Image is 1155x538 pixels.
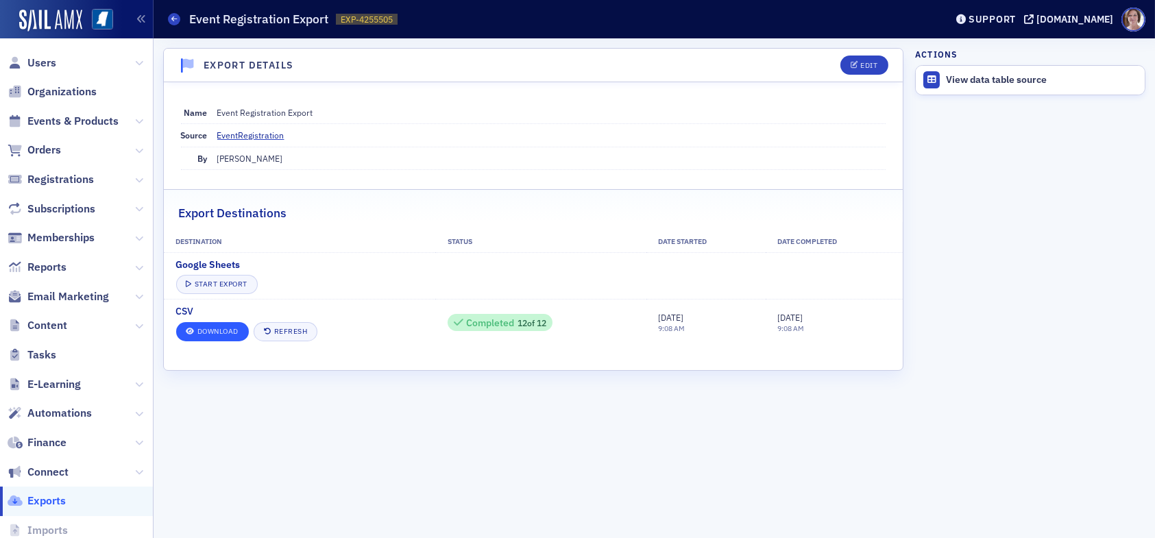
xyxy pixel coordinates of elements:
[8,84,97,99] a: Organizations
[176,258,241,272] span: Google Sheets
[454,317,546,329] div: 12 of 12
[164,232,435,252] th: Destination
[27,201,95,217] span: Subscriptions
[341,14,393,25] span: EXP-4255505
[777,323,804,333] time: 9:08 AM
[860,62,877,69] div: Edit
[946,74,1138,86] div: View data table source
[27,84,97,99] span: Organizations
[8,318,67,333] a: Content
[217,147,886,169] dd: [PERSON_NAME]
[190,11,329,27] h1: Event Registration Export
[766,232,903,252] th: Date Completed
[19,10,82,32] img: SailAMX
[8,377,81,392] a: E-Learning
[916,66,1145,95] a: View data table source
[8,56,56,71] a: Users
[184,107,208,118] span: Name
[27,465,69,480] span: Connect
[8,406,92,421] a: Automations
[8,172,94,187] a: Registrations
[27,523,68,538] span: Imports
[8,465,69,480] a: Connect
[777,312,803,323] span: [DATE]
[8,201,95,217] a: Subscriptions
[204,58,294,73] h4: Export Details
[27,143,61,158] span: Orders
[92,9,113,30] img: SailAMX
[198,153,208,164] span: By
[27,318,67,333] span: Content
[1121,8,1145,32] span: Profile
[217,129,295,141] a: EventRegistration
[27,347,56,363] span: Tasks
[658,312,683,323] span: [DATE]
[27,172,94,187] span: Registrations
[27,406,92,421] span: Automations
[8,493,66,509] a: Exports
[176,275,258,294] button: Start Export
[8,523,68,538] a: Imports
[181,130,208,140] span: Source
[466,319,514,327] div: Completed
[82,9,113,32] a: View Homepage
[27,260,66,275] span: Reports
[8,114,119,129] a: Events & Products
[646,232,766,252] th: Date Started
[217,101,886,123] dd: Event Registration Export
[1024,14,1118,24] button: [DOMAIN_NAME]
[8,260,66,275] a: Reports
[27,56,56,71] span: Users
[27,230,95,245] span: Memberships
[8,435,66,450] a: Finance
[178,204,287,222] h2: Export Destinations
[840,56,888,75] button: Edit
[27,289,109,304] span: Email Marketing
[8,143,61,158] a: Orders
[8,347,56,363] a: Tasks
[8,230,95,245] a: Memberships
[176,322,249,341] a: Download
[915,48,958,60] h4: Actions
[448,314,552,331] div: 12 / 12 Rows
[27,377,81,392] span: E-Learning
[254,322,318,341] button: Refresh
[8,289,109,304] a: Email Marketing
[27,493,66,509] span: Exports
[27,114,119,129] span: Events & Products
[27,435,66,450] span: Finance
[969,13,1016,25] div: Support
[658,323,685,333] time: 9:08 AM
[1036,13,1113,25] div: [DOMAIN_NAME]
[176,304,194,319] span: CSV
[435,232,646,252] th: Status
